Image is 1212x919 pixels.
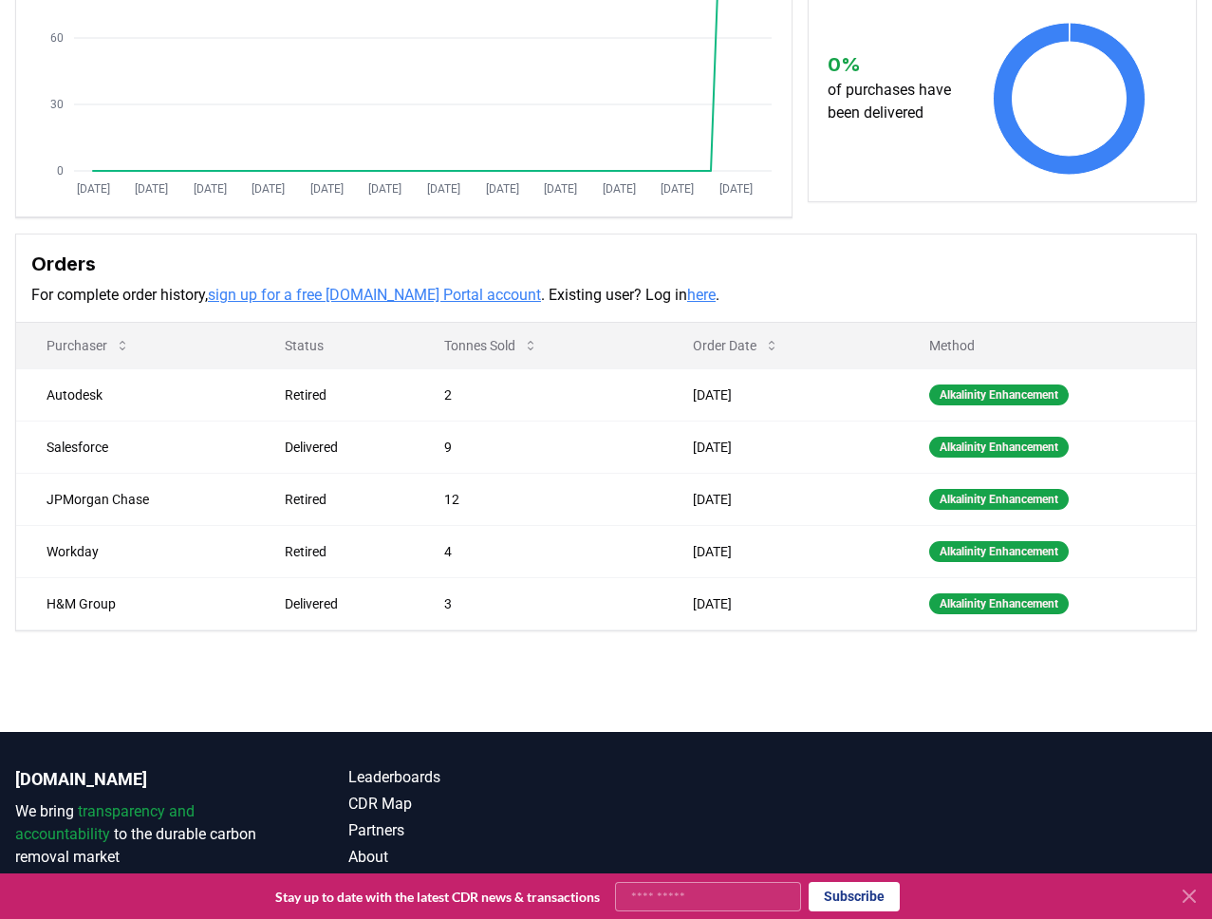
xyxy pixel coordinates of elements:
a: About [348,846,606,869]
td: 4 [414,525,662,577]
a: here [687,286,716,304]
div: Alkalinity Enhancement [929,489,1069,510]
tspan: [DATE] [252,182,285,196]
tspan: 60 [50,31,64,45]
tspan: [DATE] [135,182,168,196]
h3: 0 % [828,50,963,79]
a: sign up for a free [DOMAIN_NAME] Portal account [208,286,541,304]
td: 9 [414,421,662,473]
tspan: [DATE] [661,182,694,196]
div: Alkalinity Enhancement [929,541,1069,562]
button: Purchaser [31,327,145,365]
a: CDR Map [348,793,606,816]
td: [DATE] [662,577,899,629]
p: of purchases have been delivered [828,79,963,124]
div: Retired [285,542,400,561]
tspan: 0 [57,164,64,178]
td: [DATE] [662,525,899,577]
td: [DATE] [662,421,899,473]
td: 12 [414,473,662,525]
p: We bring to the durable carbon removal market [15,800,272,869]
td: Salesforce [16,421,254,473]
td: 3 [414,577,662,629]
tspan: [DATE] [486,182,519,196]
td: [DATE] [662,368,899,421]
p: For complete order history, . Existing user? Log in . [31,284,1181,307]
div: Retired [285,490,400,509]
tspan: [DATE] [194,182,227,196]
tspan: [DATE] [427,182,460,196]
span: transparency and accountability [15,802,195,843]
a: Leaderboards [348,766,606,789]
button: Order Date [678,327,794,365]
tspan: [DATE] [310,182,344,196]
div: Alkalinity Enhancement [929,384,1069,405]
a: Blog [348,872,606,895]
td: H&M Group [16,577,254,629]
tspan: [DATE] [719,182,753,196]
tspan: 30 [50,98,64,111]
div: Delivered [285,438,400,457]
div: Retired [285,385,400,404]
div: Delivered [285,594,400,613]
td: Workday [16,525,254,577]
tspan: [DATE] [77,182,110,196]
tspan: [DATE] [603,182,636,196]
td: Autodesk [16,368,254,421]
td: 2 [414,368,662,421]
div: Alkalinity Enhancement [929,593,1069,614]
tspan: [DATE] [544,182,577,196]
td: JPMorgan Chase [16,473,254,525]
p: [DOMAIN_NAME] [15,766,272,793]
td: [DATE] [662,473,899,525]
h3: Orders [31,250,1181,278]
a: Partners [348,819,606,842]
tspan: [DATE] [368,182,401,196]
div: Alkalinity Enhancement [929,437,1069,458]
button: Tonnes Sold [429,327,553,365]
p: Status [270,336,400,355]
p: Method [914,336,1181,355]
